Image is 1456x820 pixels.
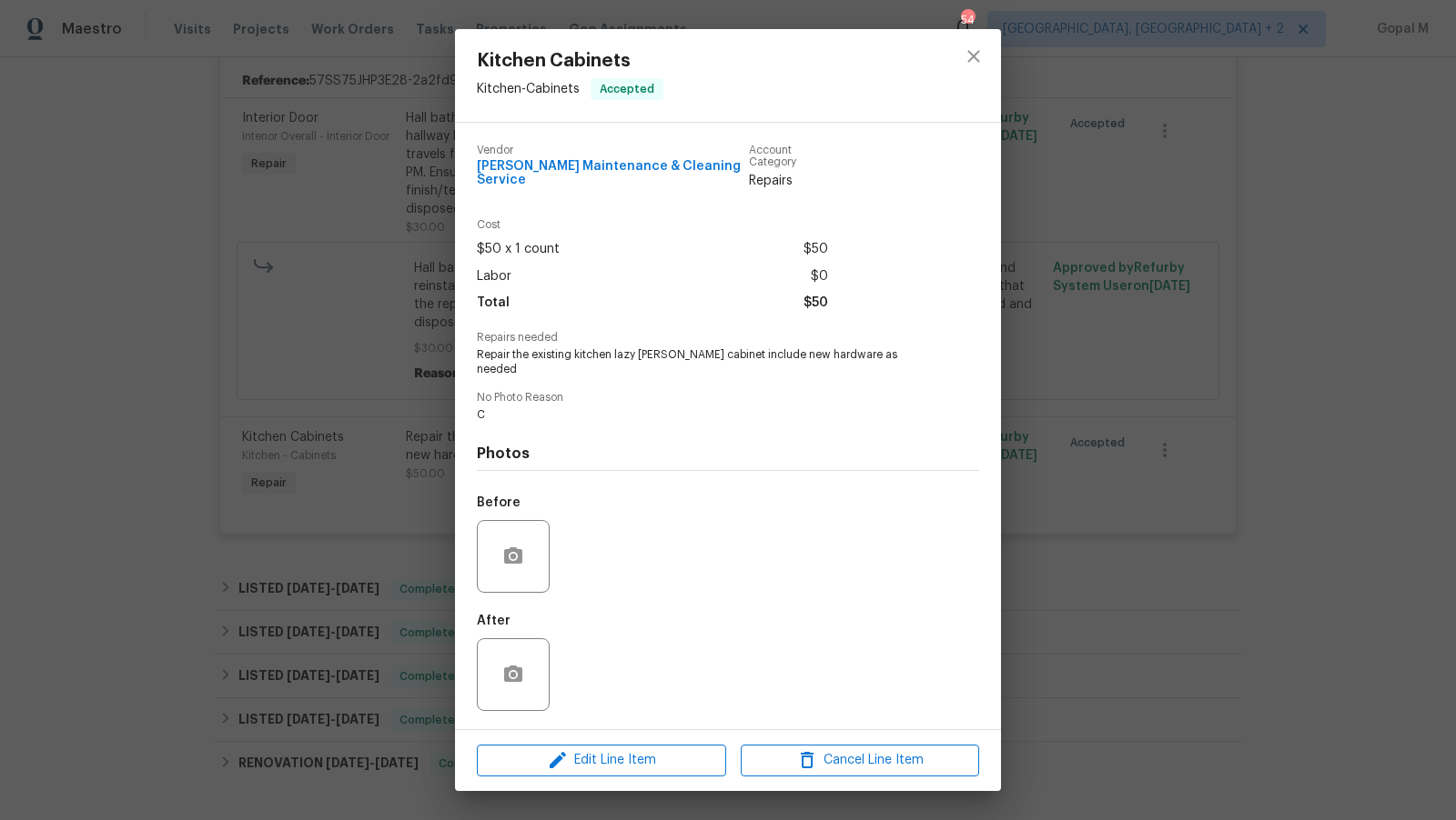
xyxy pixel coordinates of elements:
span: Kitchen Cabinets [477,51,663,71]
div: 54 [961,11,974,29]
span: Cost [477,219,828,231]
button: Cancel Line Item [741,745,979,776]
button: Edit Line Item [477,745,726,776]
span: Edit Line Item [482,749,721,772]
span: [PERSON_NAME] Maintenance & Cleaning Service [477,160,749,187]
span: $50 x 1 count [477,236,560,263]
span: Kitchen - Cabinets [477,83,580,95]
span: $50 [804,236,828,263]
span: C [477,407,929,423]
span: Accepted [592,80,662,98]
button: close [952,35,996,78]
span: No Photo Reason [477,392,979,404]
span: Account Category [749,145,829,168]
span: Repair the existing kitchen lazy [PERSON_NAME] cabinet include new hardware as needed [477,347,929,378]
span: Cancel Line Item [746,749,974,772]
span: Total [477,290,510,316]
span: Labor [477,264,511,290]
h5: Before [477,496,521,509]
h4: Photos [477,445,979,463]
span: Repairs [749,172,829,190]
span: Vendor [477,145,749,156]
h5: After [477,615,511,627]
span: Repairs needed [477,332,979,344]
span: $50 [804,290,828,316]
span: $0 [811,264,828,290]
